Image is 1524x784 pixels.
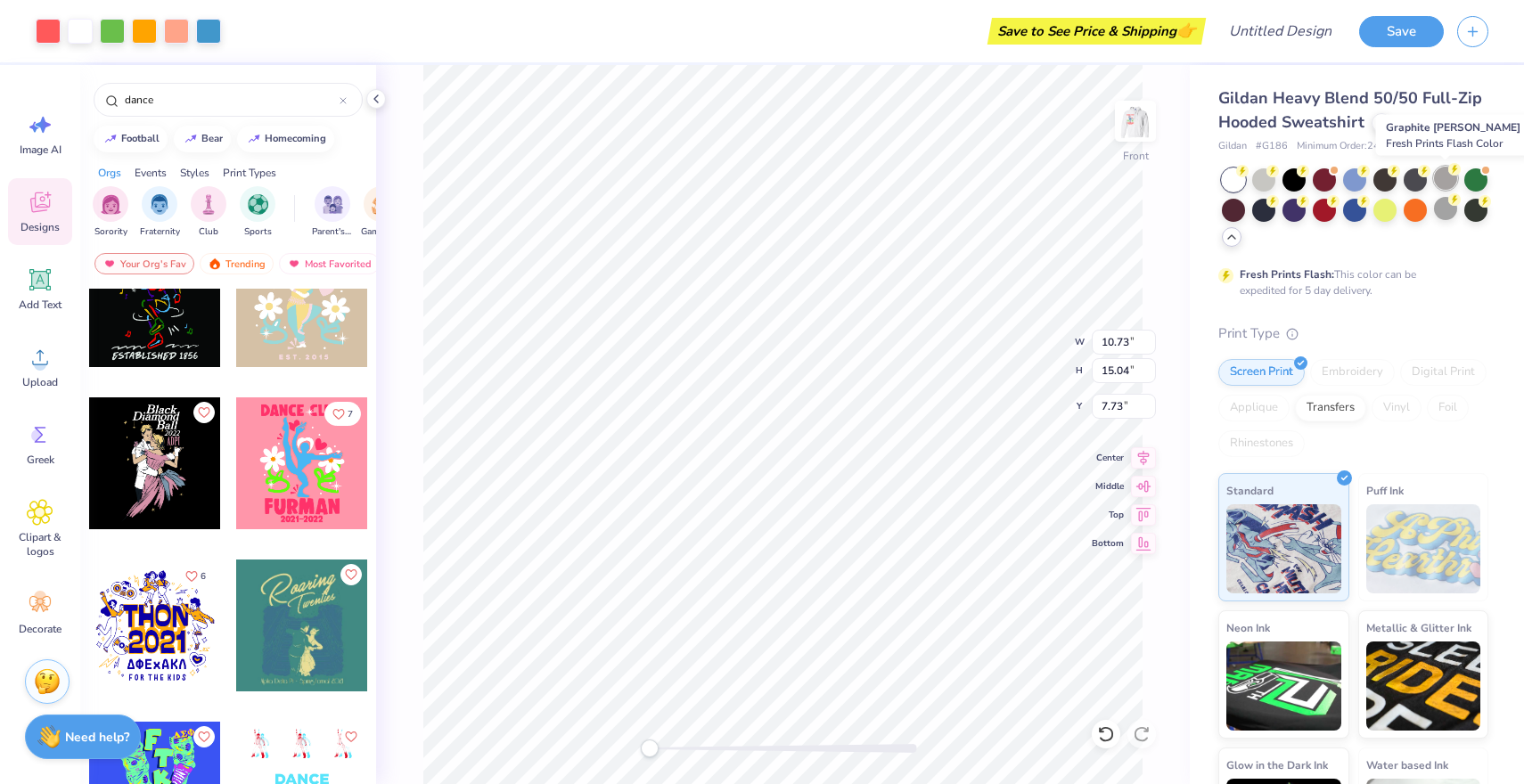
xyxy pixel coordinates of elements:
[1226,641,1341,731] img: Neon Ink
[201,134,223,143] div: bear
[1218,359,1305,386] div: Screen Print
[199,194,218,215] img: Club Image
[323,194,343,215] img: Parent's Weekend Image
[140,186,180,239] button: filter button
[1310,359,1395,386] div: Embroidery
[93,186,128,239] div: filter for Sorority
[1240,267,1334,282] strong: Fresh Prints Flash:
[1427,395,1469,421] div: Foil
[103,134,118,144] img: trend_line.gif
[201,572,206,581] span: 6
[1366,504,1481,593] img: Puff Ink
[193,726,215,747] button: Like
[98,165,121,181] div: Orgs
[22,375,58,389] span: Upload
[1092,536,1124,551] span: Bottom
[1366,755,1448,774] span: Water based Ink
[1218,139,1247,154] span: Gildan
[123,91,340,109] input: Try "Alpha"
[20,220,60,234] span: Designs
[992,18,1201,45] div: Save to See Price & Shipping
[208,257,222,270] img: trending.gif
[93,186,128,239] button: filter button
[348,410,353,419] span: 7
[1256,139,1288,154] span: # G186
[372,194,392,215] img: Game Day Image
[237,126,334,152] button: homecoming
[361,225,402,239] span: Game Day
[1226,618,1270,637] span: Neon Ink
[19,298,61,312] span: Add Text
[1386,136,1503,151] span: Fresh Prints Flash Color
[1226,481,1274,500] span: Standard
[361,186,402,239] div: filter for Game Day
[1240,266,1459,298] div: This color can be expedited for 5 day delivery.
[340,564,362,585] button: Like
[240,186,275,239] button: filter button
[19,622,61,636] span: Decorate
[94,253,194,274] div: Your Org's Fav
[1218,323,1488,344] div: Print Type
[265,134,326,143] div: homecoming
[244,225,272,239] span: Sports
[191,186,226,239] div: filter for Club
[140,225,180,239] span: Fraternity
[174,126,231,152] button: bear
[1218,430,1305,457] div: Rhinestones
[193,402,215,423] button: Like
[1123,148,1149,164] div: Front
[279,253,380,274] div: Most Favorited
[1092,508,1124,522] span: Top
[11,530,70,559] span: Clipart & logos
[248,194,268,215] img: Sports Image
[191,186,226,239] button: filter button
[1359,16,1444,47] button: Save
[101,194,121,215] img: Sorority Image
[1218,87,1482,133] span: Gildan Heavy Blend 50/50 Full-Zip Hooded Sweatshirt
[177,564,214,588] button: Like
[240,186,275,239] div: filter for Sports
[27,453,54,467] span: Greek
[1372,395,1422,421] div: Vinyl
[135,165,167,181] div: Events
[1118,103,1153,139] img: Front
[1295,395,1366,421] div: Transfers
[312,186,353,239] div: filter for Parent's Weekend
[1226,504,1341,593] img: Standard
[184,134,198,144] img: trend_line.gif
[312,225,353,239] span: Parent's Weekend
[1226,755,1328,774] span: Glow in the Dark Ink
[312,186,353,239] button: filter button
[200,253,274,274] div: Trending
[121,134,160,143] div: football
[20,143,61,157] span: Image AI
[199,225,218,239] span: Club
[94,126,168,152] button: football
[1366,641,1481,731] img: Metallic & Glitter Ink
[180,165,209,181] div: Styles
[361,186,402,239] button: filter button
[150,194,169,215] img: Fraternity Image
[1400,359,1487,386] div: Digital Print
[247,134,261,144] img: trend_line.gif
[340,726,362,747] button: Like
[1366,618,1471,637] span: Metallic & Glitter Ink
[65,729,129,746] strong: Need help?
[1218,395,1290,421] div: Applique
[641,739,659,757] div: Accessibility label
[1176,20,1196,41] span: 👉
[1366,481,1404,500] span: Puff Ink
[1215,13,1346,49] input: Untitled Design
[223,165,276,181] div: Print Types
[140,186,180,239] div: filter for Fraternity
[102,257,117,270] img: most_fav.gif
[1297,139,1386,154] span: Minimum Order: 24 +
[287,257,301,270] img: most_fav.gif
[94,225,127,239] span: Sorority
[324,402,361,426] button: Like
[1092,451,1124,465] span: Center
[1092,479,1124,494] span: Middle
